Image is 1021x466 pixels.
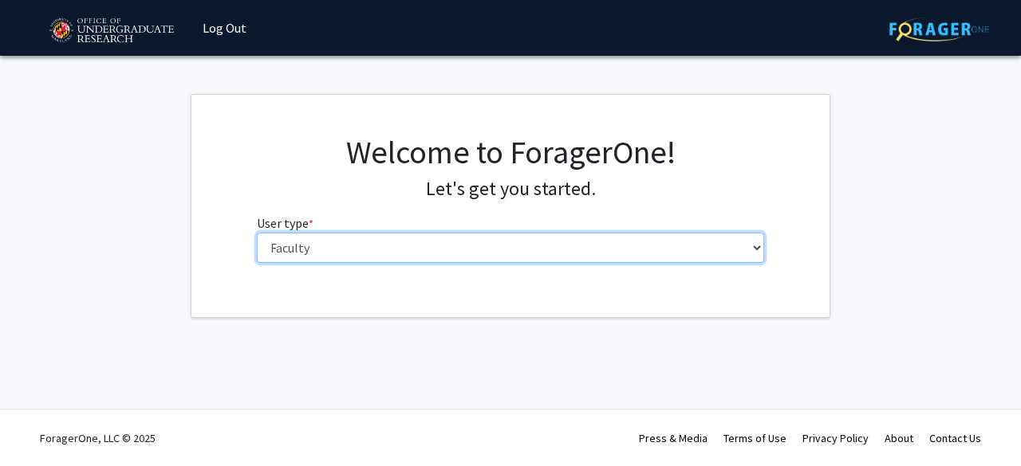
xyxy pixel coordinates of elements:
[802,431,869,445] a: Privacy Policy
[723,431,786,445] a: Terms of Use
[929,431,981,445] a: Contact Us
[40,410,156,466] div: ForagerOne, LLC © 2025
[257,178,765,201] h4: Let's get you started.
[885,431,913,445] a: About
[639,431,708,445] a: Press & Media
[257,213,313,233] label: User type
[257,133,765,171] h1: Welcome to ForagerOne!
[889,17,989,41] img: ForagerOne Logo
[44,11,179,51] img: University of Maryland Logo
[12,394,68,454] iframe: Chat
